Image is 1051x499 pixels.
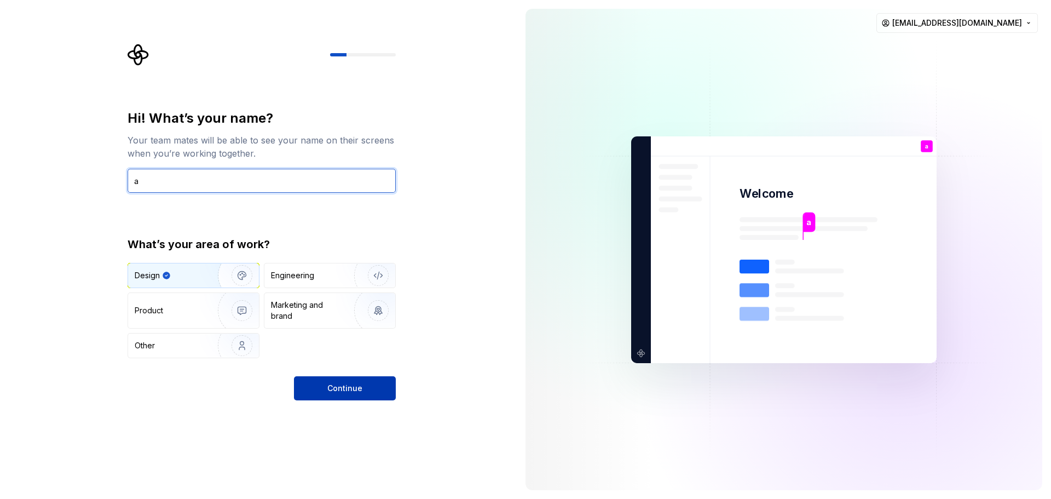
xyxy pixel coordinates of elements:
div: Product [135,305,163,316]
button: [EMAIL_ADDRESS][DOMAIN_NAME] [876,13,1038,33]
p: Welcome [740,186,793,202]
div: What’s your area of work? [128,237,396,252]
button: Continue [294,376,396,400]
div: Marketing and brand [271,300,345,322]
input: Han Solo [128,169,396,193]
p: a [925,143,928,149]
span: [EMAIL_ADDRESS][DOMAIN_NAME] [892,18,1022,28]
div: Other [135,340,155,351]
div: Design [135,270,160,281]
div: Engineering [271,270,314,281]
svg: Supernova Logo [128,44,149,66]
div: Your team mates will be able to see your name on their screens when you’re working together. [128,134,396,160]
span: Continue [327,383,362,394]
div: Hi! What’s your name? [128,110,396,127]
p: a [806,216,811,228]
